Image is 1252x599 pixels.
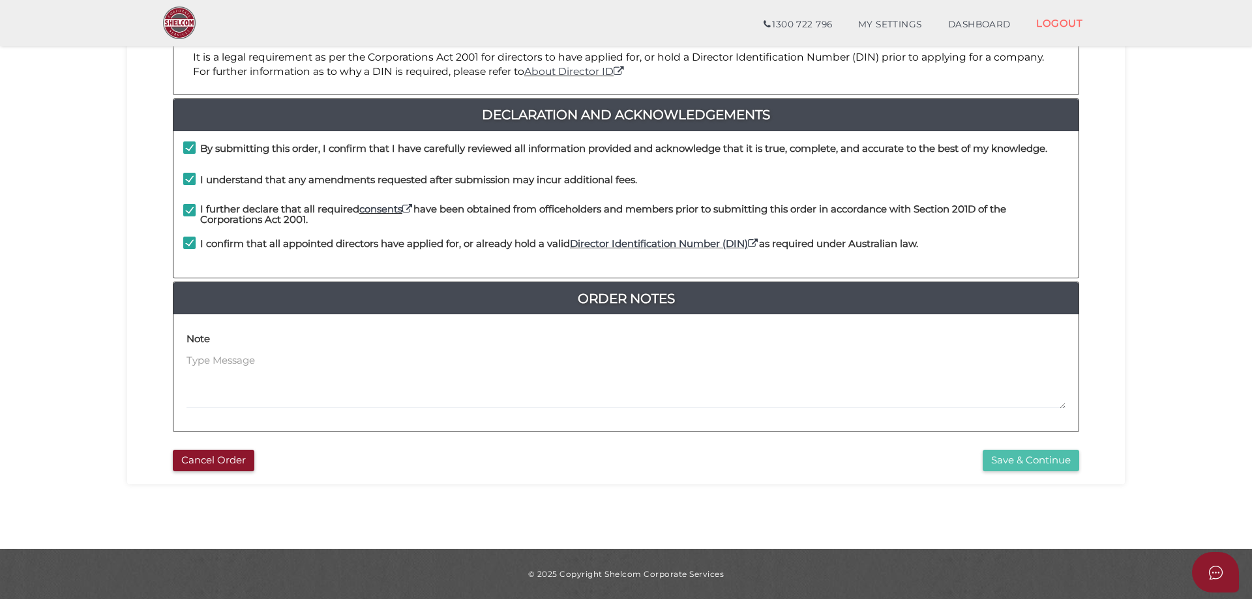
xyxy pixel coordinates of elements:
h4: Note [186,334,210,345]
a: About Director ID [524,65,625,78]
a: Order Notes [173,288,1079,309]
button: Cancel Order [173,450,254,471]
a: 1300 722 796 [751,12,845,38]
a: DASHBOARD [935,12,1024,38]
p: It is a legal requirement as per the Corporations Act 2001 for directors to have applied for, or ... [193,50,1059,80]
h4: By submitting this order, I confirm that I have carefully reviewed all information provided and a... [200,143,1047,154]
a: consents [359,203,413,215]
button: Save & Continue [983,450,1079,471]
a: LOGOUT [1023,10,1095,37]
a: Declaration And Acknowledgements [173,104,1079,125]
h4: I further declare that all required have been obtained from officeholders and members prior to su... [200,204,1069,226]
h4: I confirm that all appointed directors have applied for, or already hold a valid as required unde... [200,239,918,250]
a: Director Identification Number (DIN) [570,237,759,250]
h4: I understand that any amendments requested after submission may incur additional fees. [200,175,637,186]
div: © 2025 Copyright Shelcom Corporate Services [137,568,1115,579]
button: Open asap [1192,552,1239,592]
a: MY SETTINGS [845,12,935,38]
